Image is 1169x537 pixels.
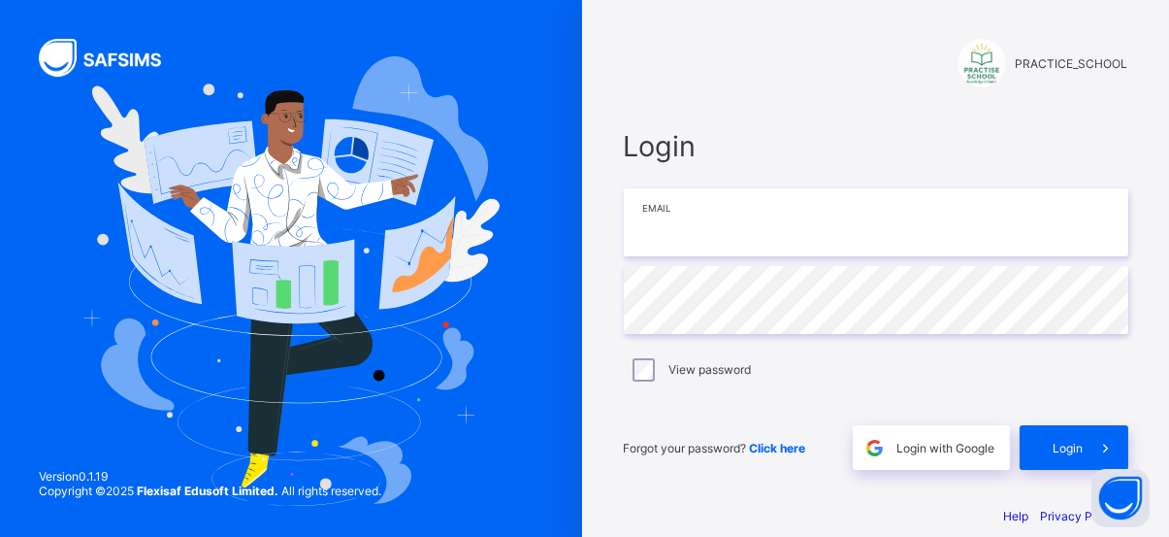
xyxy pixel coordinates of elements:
[668,362,751,377] label: View password
[1016,56,1128,71] span: PRACTICE_SCHOOL
[137,484,278,498] strong: Flexisaf Edusoft Limited.
[1041,509,1120,523] a: Privacy Policy
[39,469,381,484] span: Version 0.1.19
[624,129,1128,163] span: Login
[1091,469,1150,527] button: Open asap
[624,441,806,455] span: Forgot your password?
[1004,509,1029,523] a: Help
[863,437,886,459] img: google.396cfc9801f0270233282035f929180a.svg
[750,441,806,455] a: Click here
[1054,441,1084,455] span: Login
[39,484,381,498] span: Copyright © 2025 All rights reserved.
[82,56,501,506] img: Hero Image
[39,39,184,77] img: SAFSIMS Logo
[897,441,995,455] span: Login with Google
